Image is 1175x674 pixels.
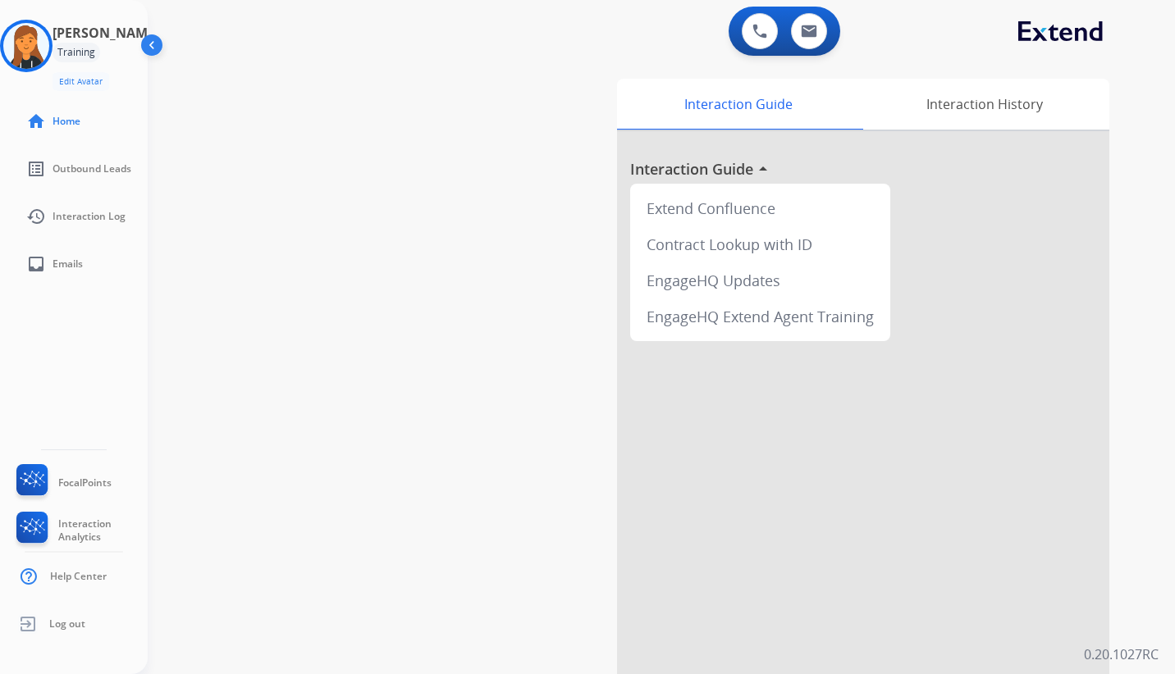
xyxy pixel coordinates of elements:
div: Interaction Guide [617,79,859,130]
div: Extend Confluence [637,190,884,226]
h3: [PERSON_NAME] [53,23,159,43]
div: EngageHQ Extend Agent Training [637,298,884,335]
a: Interaction Analytics [13,512,148,549]
div: Interaction History [859,79,1109,130]
a: FocalPoints [13,464,112,502]
mat-icon: inbox [26,254,46,274]
p: 0.20.1027RC [1084,644,1159,664]
mat-icon: history [26,207,46,226]
mat-icon: list_alt [26,159,46,179]
span: FocalPoints [58,476,112,490]
mat-icon: home [26,112,46,131]
span: Log out [49,617,85,631]
div: Contract Lookup with ID [637,226,884,262]
span: Emails [53,257,83,271]
span: Outbound Leads [53,162,131,175]
div: Training [53,43,100,62]
div: EngageHQ Updates [637,262,884,298]
span: Interaction Analytics [58,517,148,544]
button: Edit Avatar [53,72,109,91]
span: Home [53,115,80,128]
span: Interaction Log [53,210,126,223]
span: Help Center [50,570,107,583]
img: avatar [3,23,49,69]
